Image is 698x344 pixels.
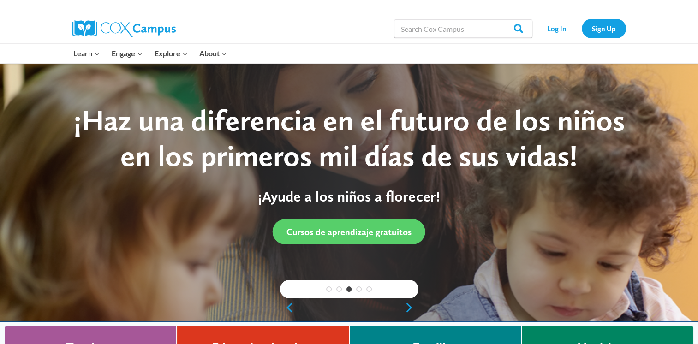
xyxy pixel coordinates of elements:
a: previous [280,302,294,313]
button: Child menu of Engage [106,44,149,63]
a: 3 [346,286,352,292]
button: Child menu of Learn [68,44,106,63]
a: Sign Up [582,19,626,38]
nav: Primary Navigation [68,44,233,63]
input: Search Cox Campus [394,19,532,38]
span: Cursos de aprendizaje gratuitos [286,226,412,237]
p: ¡Ayude a los niños a florecer! [60,188,637,205]
a: 4 [356,286,362,292]
div: ¡Haz una diferencia en el futuro de los niños en los primeros mil días de sus vidas! [60,103,637,174]
div: content slider buttons [280,298,418,317]
nav: Secondary Navigation [537,19,626,38]
a: Cursos de aprendizaje gratuitos [273,219,425,244]
a: 1 [326,286,332,292]
button: Child menu of About [193,44,233,63]
a: next [405,302,418,313]
a: Log In [537,19,577,38]
a: 2 [336,286,342,292]
img: Cox Campus [72,20,176,37]
a: 5 [366,286,372,292]
button: Child menu of Explore [149,44,194,63]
